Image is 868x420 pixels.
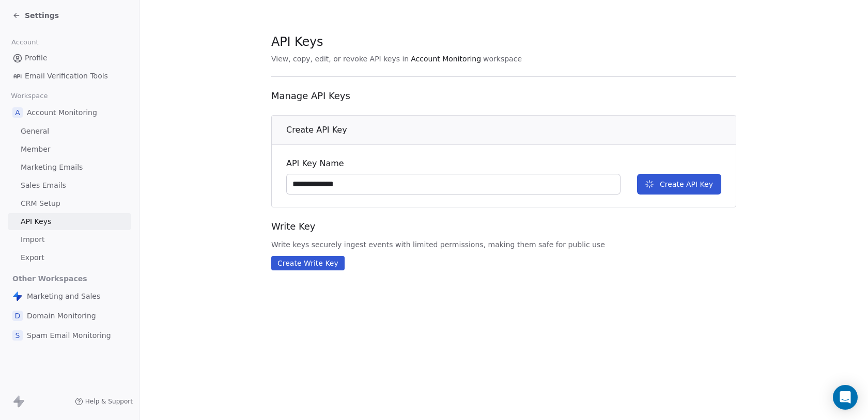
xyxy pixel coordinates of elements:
span: Account Monitoring [27,107,97,118]
div: Open Intercom Messenger [833,385,858,410]
span: CRM Setup [21,198,60,209]
a: Export [8,249,131,266]
span: Import [21,234,44,245]
span: Marketing Emails [21,162,83,173]
a: Profile [8,50,131,67]
span: Account Monitoring [411,54,481,64]
span: API Keys [21,216,51,227]
span: API Keys [271,34,323,50]
span: Marketing and Sales [27,291,100,301]
img: Swipe%20One%20Logo%201-1.svg [12,291,23,301]
a: Import [8,231,131,248]
span: Spam Email Monitoring [27,330,111,341]
a: CRM Setup [8,195,131,212]
a: Email Verification Tools [8,68,131,85]
span: Manage API Keys [271,89,736,103]
a: API Keys [8,213,131,230]
span: Export [21,252,44,263]
a: Marketing Emails [8,159,131,176]
a: General [8,123,131,140]
span: Write Key [271,220,736,233]
a: Member [8,141,131,158]
span: Settings [25,10,59,21]
button: Create Write Key [271,256,345,270]
span: Create API Key [286,124,347,136]
span: D [12,311,23,321]
span: Email Verification Tools [25,71,108,82]
span: View, copy, edit, or revoke API keys in workspace [271,54,736,64]
span: Write keys securely ingest events with limited permissions, making them safe for public use [271,239,736,250]
span: Workspace [7,88,52,104]
span: Other Workspaces [8,270,91,287]
span: Domain Monitoring [27,311,96,321]
button: Create API Key [637,174,721,195]
span: Member [21,144,51,155]
a: Help & Support [75,397,133,406]
span: Profile [25,53,48,63]
span: Help & Support [85,397,133,406]
a: Sales Emails [8,177,131,194]
span: A [12,107,23,118]
span: General [21,126,49,137]
span: S [12,330,23,341]
span: Create API Key [660,179,713,189]
span: API Key Name [286,157,621,170]
span: Account [7,35,43,50]
span: Sales Emails [21,180,66,191]
a: Settings [12,10,59,21]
